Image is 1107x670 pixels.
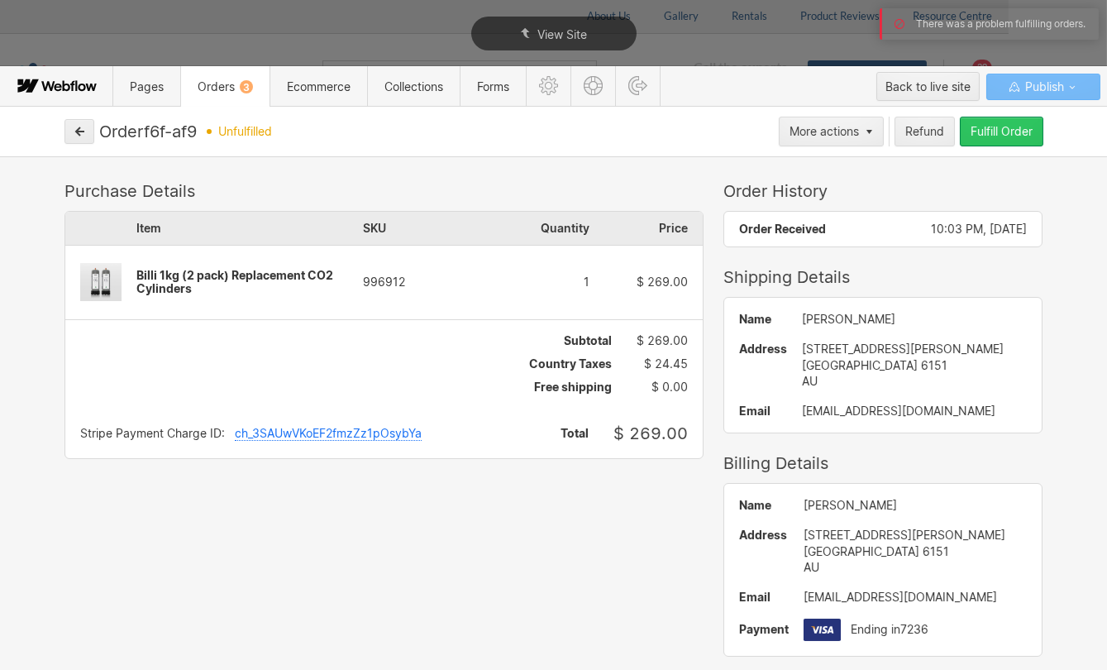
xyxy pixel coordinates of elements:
div: ch_3SAUwVKoEF2fmzZz1pOsybYa [235,427,422,441]
span: Ending in 7236 [851,623,928,636]
span: $ 0.00 [651,380,688,394]
div: Price [589,212,703,245]
span: Ecommerce [287,79,351,93]
div: 3 [240,80,253,93]
button: Fulfill Order [960,117,1043,146]
span: Email [739,591,789,604]
span: Country Taxes [529,357,612,371]
span: Text us [82,26,128,47]
div: [EMAIL_ADDRESS][DOMAIN_NAME] [802,404,1028,418]
div: [PERSON_NAME] [802,313,1028,326]
img: Billi 1kg (2 pack) Replacement CO2 Cylinders [65,248,136,317]
div: Shipping Details [723,267,1043,287]
button: Back to live site [876,72,980,101]
span: Subtotal [564,334,612,347]
div: 996912 [363,275,476,289]
span: 10:03 PM, [DATE] [931,222,1027,236]
div: AU [804,559,1028,576]
button: Select to open the chat widget [40,18,141,58]
span: Name [739,313,787,326]
div: More actions [790,125,859,138]
span: Payment [739,623,789,636]
div: [STREET_ADDRESS][PERSON_NAME] [804,527,1028,543]
div: [PERSON_NAME] [804,499,1028,512]
button: Refund [895,117,955,146]
div: SKU [363,212,476,245]
div: Refund [905,125,944,138]
div: Stripe Payment Charge ID: [80,427,225,441]
span: Name [739,499,789,512]
div: Item [136,212,363,245]
span: Address [739,527,789,543]
span: $ 269.00 [613,424,688,443]
span: Free shipping [534,380,612,394]
div: 1 [476,275,589,289]
button: Publish [986,74,1100,100]
span: $ 269.00 [637,275,688,289]
span: Address [739,341,787,357]
div: [STREET_ADDRESS][PERSON_NAME] [802,341,1028,357]
span: Billi 1kg (2 pack) Replacement CO2 Cylinders [136,268,333,295]
span: Order Received [739,222,826,236]
span: $ 269.00 [637,333,688,347]
div: Billing Details [723,453,1043,473]
span: View Site [537,27,587,41]
span: Forms [477,79,509,93]
span: unfulfilled [218,125,272,138]
div: Back to live site [885,74,971,99]
div: Quantity [476,212,589,245]
span: $ 24.45 [644,357,688,371]
div: Fulfill Order [971,125,1033,138]
span: Publish [1022,74,1064,99]
div: Purchase Details [64,181,704,201]
span: Email [739,404,787,418]
button: More actions [779,117,884,146]
span: Collections [384,79,443,93]
div: [EMAIL_ADDRESS][DOMAIN_NAME] [804,591,1028,604]
div: AU [802,373,1028,390]
div: Order History [723,181,1043,201]
div: [GEOGRAPHIC_DATA] 6151 [804,543,1028,560]
div: [GEOGRAPHIC_DATA] 6151 [802,357,1028,374]
div: Order f6f-af9 [99,122,197,141]
span: Pages [130,79,164,93]
span: Total [561,427,589,440]
span: Orders [198,79,253,93]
